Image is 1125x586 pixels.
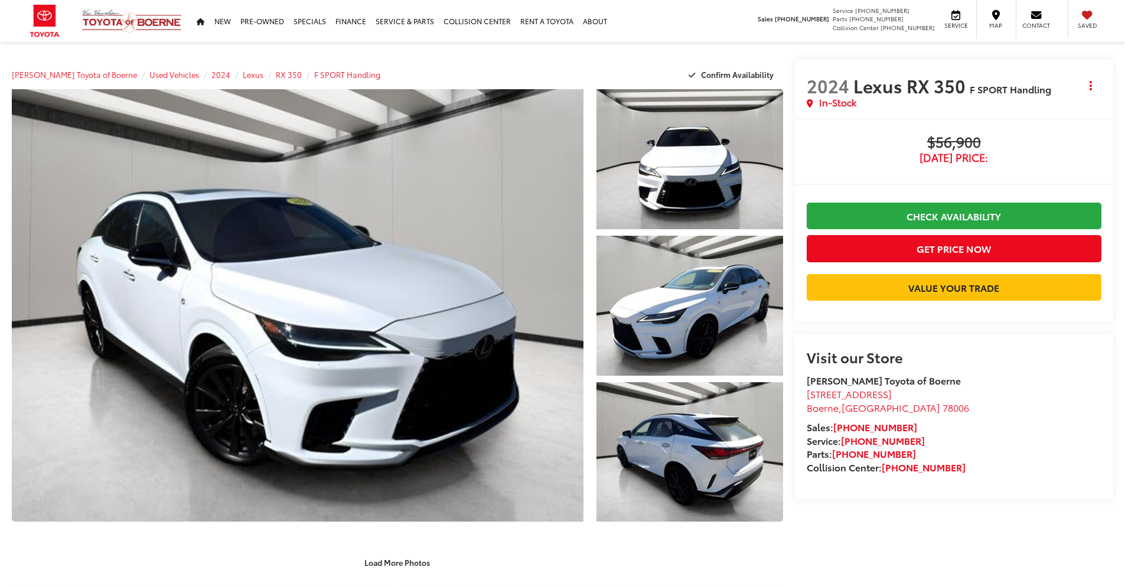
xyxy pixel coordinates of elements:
[943,401,969,414] span: 78006
[807,401,839,414] span: Boerne
[807,73,849,98] span: 2024
[807,420,917,434] strong: Sales:
[983,21,1009,30] span: Map
[81,9,182,33] img: Vic Vaughan Toyota of Boerne
[807,434,925,447] strong: Service:
[881,23,935,32] span: [PHONE_NUMBER]
[819,96,856,109] span: In-Stock
[1022,21,1050,30] span: Contact
[243,69,263,80] a: Lexus
[807,460,966,474] strong: Collision Center:
[849,14,904,23] span: [PHONE_NUMBER]
[855,6,909,15] span: [PHONE_NUMBER]
[596,236,783,376] a: Expand Photo 2
[832,447,916,460] a: [PHONE_NUMBER]
[853,73,970,98] span: Lexus RX 350
[833,23,879,32] span: Collision Center
[149,69,199,80] a: Used Vehicles
[807,152,1101,164] span: [DATE] Price:
[943,21,969,30] span: Service
[1090,81,1092,90] span: dropdown dots
[758,14,773,23] span: Sales
[211,69,230,80] a: 2024
[775,14,829,23] span: [PHONE_NUMBER]
[596,382,783,522] a: Expand Photo 3
[807,373,961,387] strong: [PERSON_NAME] Toyota of Boerne
[594,88,784,230] img: 2024 Lexus RX 350 F SPORT Handling
[842,401,940,414] span: [GEOGRAPHIC_DATA]
[356,552,438,572] button: Load More Photos
[807,349,1101,364] h2: Visit our Store
[807,274,1101,301] a: Value Your Trade
[1081,75,1101,96] button: Actions
[807,401,969,414] span: ,
[1074,21,1100,30] span: Saved
[970,82,1051,96] span: F SPORT Handling
[841,434,925,447] a: [PHONE_NUMBER]
[12,69,137,80] a: [PERSON_NAME] Toyota of Boerne
[807,387,892,401] span: [STREET_ADDRESS]
[833,420,917,434] a: [PHONE_NUMBER]
[882,460,966,474] a: [PHONE_NUMBER]
[807,387,969,414] a: [STREET_ADDRESS] Boerne,[GEOGRAPHIC_DATA] 78006
[682,64,783,85] button: Confirm Availability
[807,134,1101,152] span: $56,900
[594,380,784,523] img: 2024 Lexus RX 350 F SPORT Handling
[833,6,853,15] span: Service
[596,89,783,229] a: Expand Photo 1
[833,14,847,23] span: Parts
[276,69,302,80] a: RX 350
[12,89,583,522] a: Expand Photo 0
[807,203,1101,229] a: Check Availability
[6,87,589,525] img: 2024 Lexus RX 350 F SPORT Handling
[594,234,784,377] img: 2024 Lexus RX 350 F SPORT Handling
[807,235,1101,262] button: Get Price Now
[807,447,916,460] strong: Parts:
[314,69,380,80] a: F SPORT Handling
[701,69,774,80] span: Confirm Availability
